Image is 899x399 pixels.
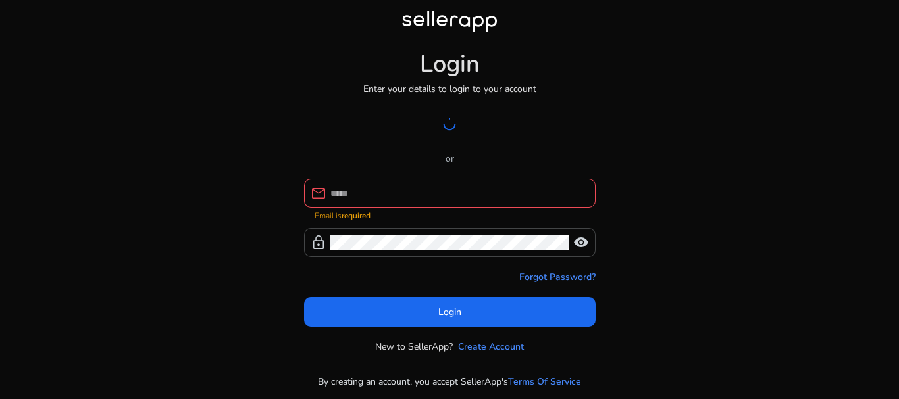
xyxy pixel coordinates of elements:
span: Login [438,305,461,319]
mat-error: Email is [315,208,585,222]
h1: Login [420,50,480,78]
button: Login [304,297,596,327]
p: New to SellerApp? [375,340,453,354]
p: or [304,152,596,166]
strong: required [342,210,371,221]
span: mail [311,185,326,201]
a: Terms Of Service [508,375,581,388]
span: visibility [573,235,589,250]
p: Enter your details to login to your account [363,82,536,96]
a: Forgot Password? [519,270,596,284]
a: Create Account [458,340,524,354]
span: lock [311,235,326,250]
